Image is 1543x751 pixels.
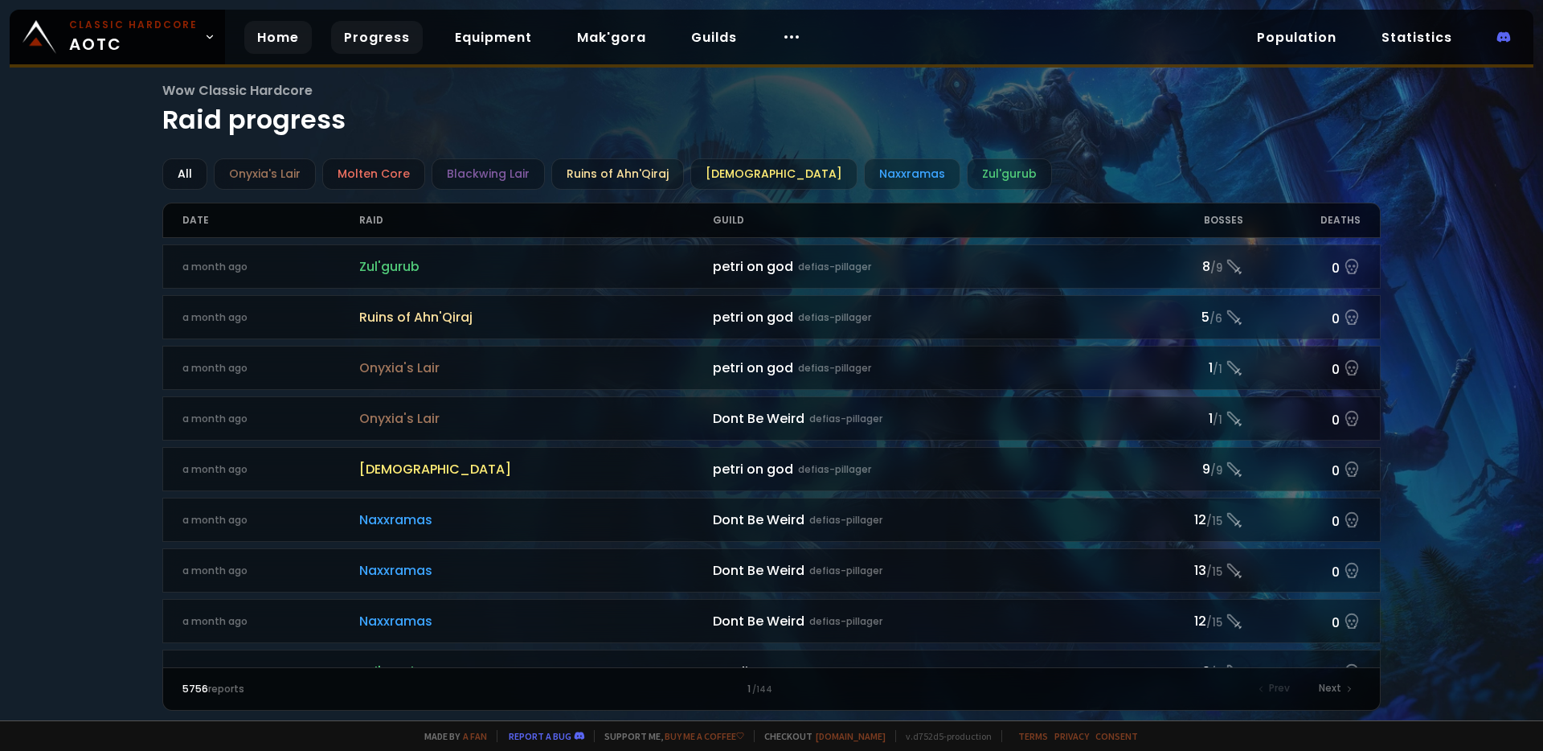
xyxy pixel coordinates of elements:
span: Zul'gurub [359,662,713,682]
div: Dont Be Weird [713,560,1125,581]
span: v. d752d5 - production [895,730,992,742]
small: Classic Hardcore [69,18,198,32]
a: Mak'gora [564,21,659,54]
a: a month ago[DEMOGRAPHIC_DATA]petri on goddefias-pillager9/90 [162,447,1381,491]
a: a month agoNaxxramasDont Be Weirddefias-pillager12/150 [162,599,1381,643]
div: petri on god [713,256,1125,277]
span: AOTC [69,18,198,56]
small: / 1 [1213,362,1222,378]
div: 0 [1243,660,1361,683]
span: [DEMOGRAPHIC_DATA] [359,459,713,479]
small: defias-pillager [798,310,871,325]
div: petri on god [713,459,1125,479]
div: Deaths [1243,203,1361,237]
a: [DOMAIN_NAME] [816,730,886,742]
a: Statistics [1369,21,1465,54]
div: Naxxramas [864,158,960,190]
div: 0 [1243,306,1361,329]
a: Terms [1018,730,1048,742]
span: Zul'gurub [359,256,713,277]
span: Naxxramas [359,510,713,530]
div: Dont Be Weird [713,611,1125,631]
div: Date [182,203,359,237]
a: a month agoZul'gurubHC Elitedefias-pillager9/90 [162,650,1381,694]
a: Report a bug [509,730,571,742]
small: defias-pillager [809,513,882,527]
div: Ruins of Ahn'Qiraj [551,158,684,190]
small: defias-pillager [798,361,871,375]
span: Made by [415,730,487,742]
a: Consent [1095,730,1138,742]
div: reports [182,682,477,696]
div: 1 [1125,408,1243,429]
div: 0 [1243,458,1361,481]
div: 5 [1125,307,1243,327]
div: 9 [1125,662,1243,682]
span: Onyxia's Lair [359,358,713,378]
div: Dont Be Weird [713,510,1125,530]
small: / 15 [1206,564,1222,581]
div: a month ago [182,361,359,375]
div: Prev [1250,678,1299,700]
div: a month ago [182,462,359,477]
a: Guilds [678,21,750,54]
div: 1 [477,682,1066,696]
div: Blackwing Lair [432,158,545,190]
div: All [162,158,207,190]
span: 5756 [182,682,208,696]
a: a fan [463,730,487,742]
div: Dont Be Weird [713,408,1125,429]
div: Onyxia's Lair [214,158,316,190]
div: Zul'gurub [967,158,1052,190]
a: Privacy [1054,730,1089,742]
div: Raid [359,203,713,237]
small: / 9 [1210,666,1222,682]
div: 12 [1125,611,1243,631]
a: Classic HardcoreAOTC [10,10,225,64]
div: a month ago [182,310,359,325]
a: a month agoOnyxia's Lairpetri on goddefias-pillager1/10 [162,346,1381,390]
div: [DEMOGRAPHIC_DATA] [690,158,857,190]
span: Naxxramas [359,560,713,581]
div: 0 [1243,356,1361,380]
small: defias-pillager [809,564,882,578]
small: / 15 [1206,615,1222,631]
h1: Raid progress [162,80,1381,139]
div: 0 [1243,255,1361,278]
div: petri on god [713,358,1125,378]
div: 0 [1243,407,1361,430]
small: / 6 [1209,311,1222,327]
a: Home [244,21,312,54]
span: Naxxramas [359,611,713,631]
div: petri on god [713,307,1125,327]
small: / 15 [1206,514,1222,530]
a: a month agoNaxxramasDont Be Weirddefias-pillager12/150 [162,498,1381,542]
a: Population [1244,21,1349,54]
small: / 9 [1210,261,1222,277]
div: 9 [1125,459,1243,479]
div: a month ago [182,513,359,527]
a: Equipment [442,21,545,54]
div: 0 [1243,609,1361,633]
small: defias-pillager [809,614,882,629]
span: Checkout [754,730,886,742]
div: a month ago [182,614,359,629]
div: a month ago [182,564,359,578]
div: 0 [1243,508,1361,531]
span: Wow Classic Hardcore [162,80,1381,101]
small: defias-pillager [798,260,871,274]
small: / 1 [1213,412,1222,429]
div: 0 [1243,559,1361,582]
small: / 144 [752,683,772,696]
a: a month agoRuins of Ahn'Qirajpetri on goddefias-pillager5/60 [162,295,1381,339]
div: Molten Core [322,158,425,190]
small: defias-pillager [767,665,840,679]
div: a month ago [182,260,359,274]
div: 12 [1125,510,1243,530]
div: Guild [713,203,1125,237]
div: 8 [1125,256,1243,277]
div: 1 [1125,358,1243,378]
a: a month agoOnyxia's LairDont Be Weirddefias-pillager1/10 [162,396,1381,441]
span: Support me, [594,730,744,742]
small: defias-pillager [798,462,871,477]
